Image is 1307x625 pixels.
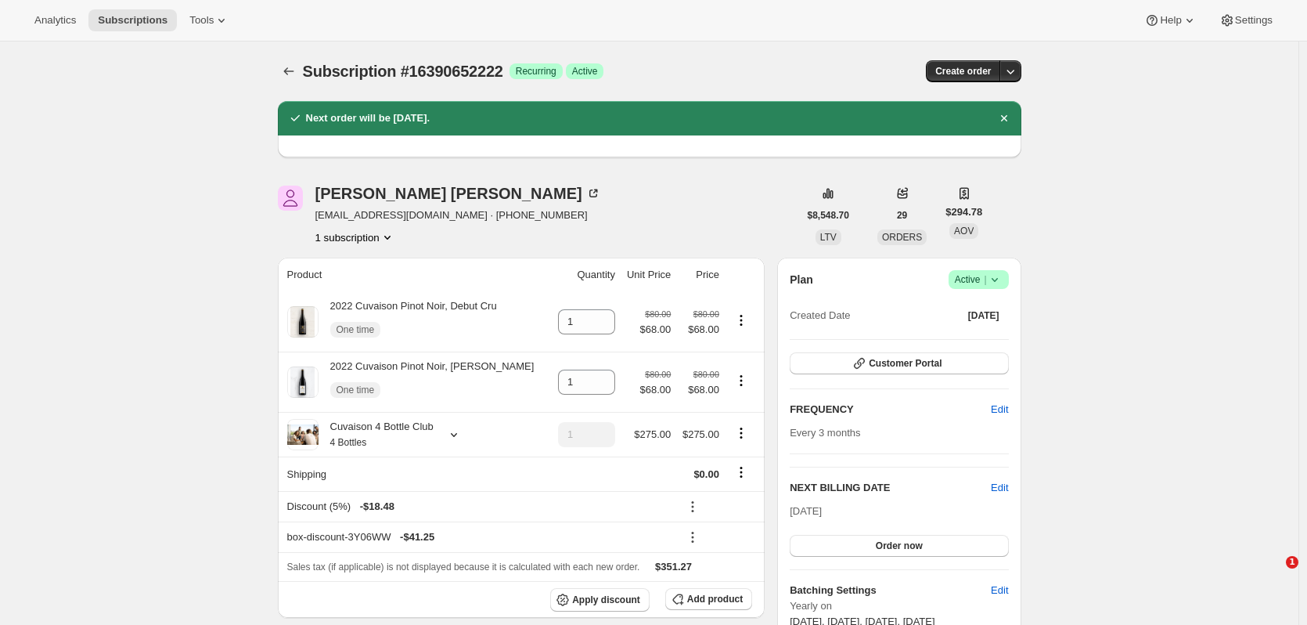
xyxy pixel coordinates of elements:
span: Apply discount [572,594,640,606]
span: [DATE] [790,505,822,517]
button: Analytics [25,9,85,31]
button: Apply discount [550,588,650,612]
iframe: Intercom live chat [1254,556,1291,594]
span: ORDERS [882,232,922,243]
button: Shipping actions [729,464,754,481]
span: 1 [1286,556,1298,569]
button: Create order [926,60,1000,82]
h6: Batching Settings [790,583,991,598]
span: Edit [991,583,1008,598]
span: Settings [1235,14,1273,27]
span: Recurring [516,65,556,78]
button: Product actions [729,312,754,329]
span: $351.27 [655,561,692,573]
div: 2022 Cuvaison Pinot Noir, [PERSON_NAME] [319,359,535,406]
small: $80.00 [693,370,719,379]
span: Analytics [34,14,76,27]
span: Subscriptions [98,14,167,27]
th: Quantity [550,258,620,292]
button: Order now [790,535,1008,557]
span: Active [955,272,1003,287]
span: - $18.48 [360,499,394,515]
span: LTV [820,232,837,243]
span: Tools [189,14,214,27]
button: Subscriptions [278,60,300,82]
button: Tools [180,9,239,31]
span: Create order [935,65,991,78]
h2: Plan [790,272,813,287]
span: Customer Portal [869,357,942,370]
th: Unit Price [620,258,675,292]
span: Yearly on [790,598,1008,614]
button: Edit [981,397,1017,422]
h2: Next order will be [DATE]. [306,110,430,126]
small: 4 Bottles [330,437,367,448]
span: AOV [954,226,974,237]
div: [PERSON_NAME] [PERSON_NAME] [315,186,601,201]
span: $8,548.70 [808,209,849,222]
button: Product actions [315,229,395,245]
button: Dismiss notification [993,107,1015,129]
span: Subscription #16390652222 [303,63,503,80]
span: $68.00 [640,322,672,338]
span: 29 [897,209,907,222]
span: $294.78 [945,204,982,220]
th: Price [675,258,724,292]
span: Sales tax (if applicable) is not displayed because it is calculated with each new order. [287,562,640,573]
div: Cuvaison 4 Bottle Club [319,419,434,450]
button: Customer Portal [790,352,1008,374]
span: $275.00 [682,428,719,440]
th: Product [278,258,551,292]
span: Every 3 months [790,427,860,439]
span: One time [337,323,375,336]
button: Settings [1210,9,1282,31]
span: Order now [876,540,923,552]
small: $80.00 [645,370,671,379]
span: Help [1160,14,1181,27]
span: $68.00 [680,382,719,398]
small: $80.00 [693,309,719,319]
div: Discount (5%) [287,499,672,515]
h2: NEXT BILLING DATE [790,480,991,496]
span: Add product [687,593,743,605]
span: [DATE] [968,309,999,322]
small: $80.00 [645,309,671,319]
button: Help [1135,9,1206,31]
button: Subscriptions [88,9,177,31]
th: Shipping [278,457,551,491]
span: Ashley Eaton [278,186,303,211]
button: 29 [888,204,916,226]
button: Add product [665,588,752,610]
button: $8,548.70 [798,204,859,226]
div: 2022 Cuvaison Pinot Noir, Debut Cru [319,298,497,345]
span: Created Date [790,308,850,323]
h2: FREQUENCY [790,402,991,417]
span: - $41.25 [400,529,434,545]
span: $0.00 [693,468,719,480]
span: $68.00 [680,322,719,338]
button: Edit [991,480,1008,496]
span: $275.00 [634,428,671,440]
button: Product actions [729,424,754,442]
button: Edit [981,578,1017,603]
span: | [984,273,986,286]
span: [EMAIL_ADDRESS][DOMAIN_NAME] · [PHONE_NUMBER] [315,208,601,223]
button: Product actions [729,372,754,389]
span: Edit [991,402,1008,417]
span: Active [572,65,598,78]
span: $68.00 [640,382,672,398]
button: [DATE] [959,305,1009,327]
span: One time [337,384,375,396]
div: box-discount-3Y06WW [287,529,672,545]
